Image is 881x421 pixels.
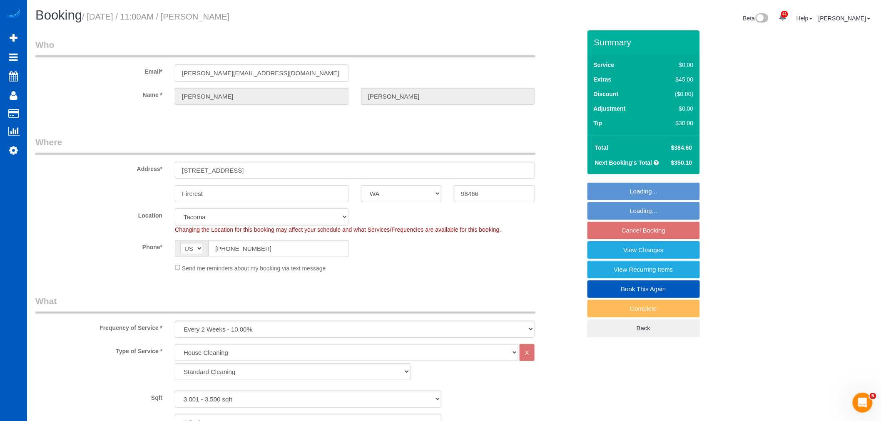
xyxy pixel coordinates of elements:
[182,265,326,271] span: Send me reminders about my booking via text message
[361,88,535,105] input: Last Name*
[658,75,694,84] div: $45.00
[82,12,229,21] small: / [DATE] / 11:00AM / [PERSON_NAME]
[594,104,626,113] label: Adjustment
[658,61,694,69] div: $0.00
[774,8,791,27] a: 41
[29,391,169,402] label: Sqft
[587,241,700,259] a: View Changes
[175,185,348,202] input: City*
[175,226,501,233] span: Changing the Location for this booking may affect your schedule and what Services/Frequencies are...
[208,240,348,257] input: Phone*
[743,15,769,22] a: Beta
[29,240,169,251] label: Phone*
[175,88,348,105] input: First Name*
[594,90,619,98] label: Discount
[454,185,534,202] input: Zip Code*
[853,393,873,413] iframe: Intercom live chat
[658,104,694,113] div: $0.00
[819,15,871,22] a: [PERSON_NAME]
[29,344,169,355] label: Type of Service *
[29,321,169,332] label: Frequency of Service *
[594,119,602,127] label: Tip
[658,90,694,98] div: ($0.00)
[175,64,348,82] input: Email*
[594,75,612,84] label: Extras
[29,162,169,173] label: Address*
[796,15,813,22] a: Help
[29,88,169,99] label: Name *
[35,295,535,314] legend: What
[5,8,22,20] img: Automaid Logo
[587,280,700,298] a: Book This Again
[594,37,696,47] h3: Summary
[595,144,608,151] strong: Total
[671,144,692,151] span: $384.60
[35,39,535,57] legend: Who
[658,119,694,127] div: $30.00
[671,159,692,166] span: $350.10
[29,64,169,76] label: Email*
[781,11,788,17] span: 41
[594,61,615,69] label: Service
[755,13,769,24] img: New interface
[35,136,535,155] legend: Where
[870,393,876,399] span: 5
[587,261,700,278] a: View Recurring Items
[29,208,169,220] label: Location
[595,159,652,166] strong: Next Booking's Total
[587,319,700,337] a: Back
[35,8,82,22] span: Booking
